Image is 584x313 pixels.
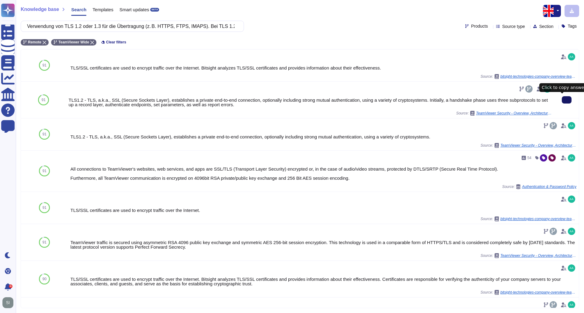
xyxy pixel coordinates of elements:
[481,216,576,221] span: Source:
[476,111,552,115] span: TeamViewer Security - Overview, Architecture and Encryption_2025.pdf
[106,40,126,44] span: Clear filters
[71,167,576,180] div: All connections to TeamViewer's websites, web services, and apps are SSL/TLS (Transport Layer Sec...
[71,208,576,213] div: TLS/SSL certificates are used to encrypt traffic over the Internet.
[481,290,576,295] span: Source:
[481,253,576,258] span: Source:
[568,196,575,203] img: user
[120,7,149,12] span: Smart updates
[71,66,576,70] div: TLS/SSL certificates are used to encrypt traffic over the Internet. Bitsight analyzes TLS/SSL cer...
[500,144,576,147] span: TeamViewer Security - Overview, Architecture and Encryption_2025.pdf
[43,277,47,281] span: 90
[150,8,159,12] div: BETA
[500,75,576,78] span: bitsight-technologies-company-overview-teamviewer-se-2024-11-14.pdf
[481,74,576,79] span: Source:
[21,7,59,12] span: Knowledge base
[9,284,12,288] div: 9+
[28,40,41,44] span: Remote
[568,301,575,308] img: user
[71,240,576,249] div: TeamViewer traffic is secured using asymmetric RSA 4096 public key exchange and symmetric AES 256...
[2,297,13,308] img: user
[71,277,576,286] div: TLS/SSL certificates are used to encrypt traffic over the Internet. Bitsight analyzes TLS/SSL cer...
[43,240,47,244] span: 91
[543,5,555,17] img: en
[568,154,575,162] img: user
[71,7,86,12] span: Search
[568,122,575,129] img: user
[539,24,554,29] span: Section
[502,184,576,189] span: Source:
[568,228,575,235] img: user
[68,98,552,107] div: TLS1.2 - TLS, a.k.a., SSL (Secure Sockets Layer), establishes a private end-to-end connection, op...
[471,24,488,28] span: Products
[43,132,47,136] span: 91
[500,217,576,221] span: bitsight-technologies-company-overview-teamviewer-se-2024-11-14.pdf
[58,40,89,44] span: TeamViewer Wide
[481,143,576,148] span: Source:
[42,98,46,102] span: 91
[43,169,47,173] span: 91
[568,24,577,28] span: Tags
[568,264,575,272] img: user
[24,21,238,32] input: Search a question or template...
[1,296,18,309] button: user
[71,134,576,139] div: TLS1.2 - TLS, a.k.a., SSL (Secure Sockets Layer), establishes a private end-to-end connection, op...
[500,291,576,294] span: bitsight-technologies-company-overview-teamviewer-se-2024-11-14.pdf
[43,63,47,67] span: 91
[456,111,552,116] span: Source:
[527,156,531,160] span: 54
[92,7,113,12] span: Templates
[502,24,525,29] span: Source type
[500,254,576,257] span: TeamViewer Security - Overview, Architecture and Encryption_2025.pdf
[43,206,47,209] span: 91
[568,53,575,60] img: user
[522,185,576,189] span: Authentication & Password Policy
